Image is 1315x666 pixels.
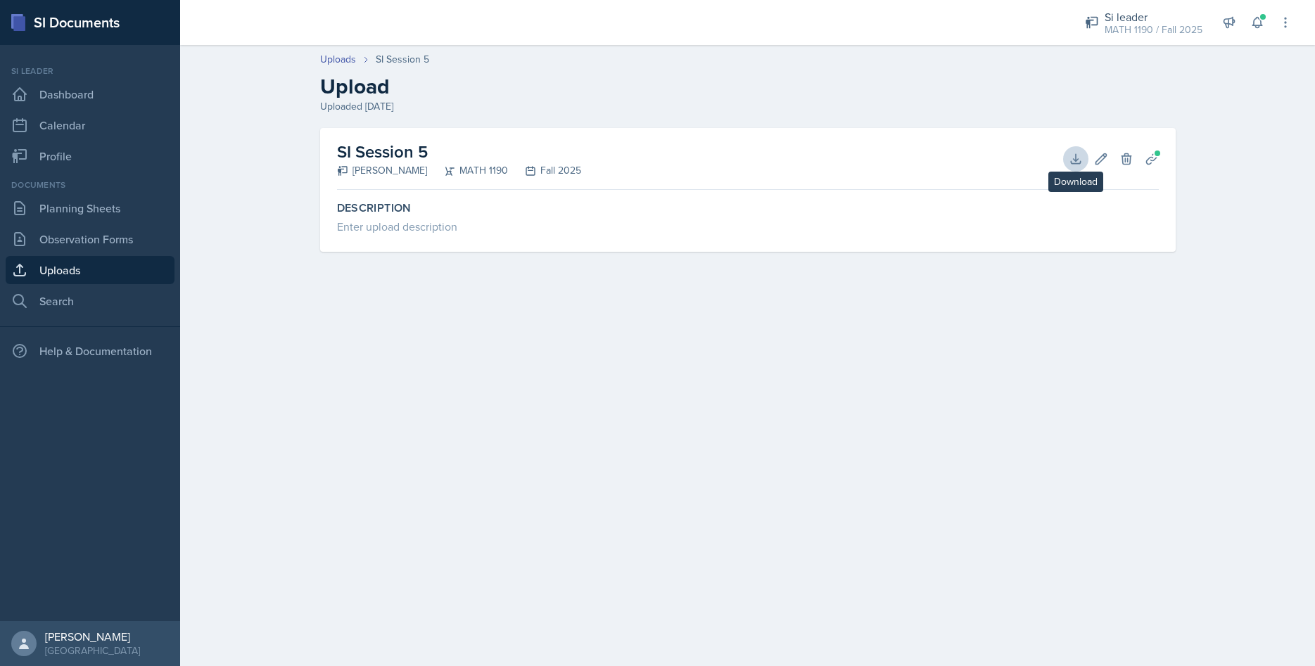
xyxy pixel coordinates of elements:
div: MATH 1190 [427,163,508,178]
div: SI Session 5 [376,52,429,67]
div: Si leader [6,65,174,77]
a: Search [6,287,174,315]
a: Planning Sheets [6,194,174,222]
div: Enter upload description [337,218,1159,235]
div: Uploaded [DATE] [320,99,1176,114]
div: [GEOGRAPHIC_DATA] [45,643,140,658]
div: Si leader [1105,8,1202,25]
a: Dashboard [6,80,174,108]
h2: SI Session 5 [337,139,581,165]
a: Observation Forms [6,225,174,253]
button: Download [1063,146,1088,172]
a: Calendar [6,111,174,139]
div: [PERSON_NAME] [45,629,140,643]
h2: Upload [320,74,1176,99]
label: Description [337,201,1159,215]
div: Documents [6,179,174,191]
div: Help & Documentation [6,337,174,365]
a: Uploads [320,52,356,67]
a: Uploads [6,256,174,284]
div: MATH 1190 / Fall 2025 [1105,23,1202,37]
div: Fall 2025 [508,163,581,178]
div: [PERSON_NAME] [337,163,427,178]
a: Profile [6,142,174,170]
